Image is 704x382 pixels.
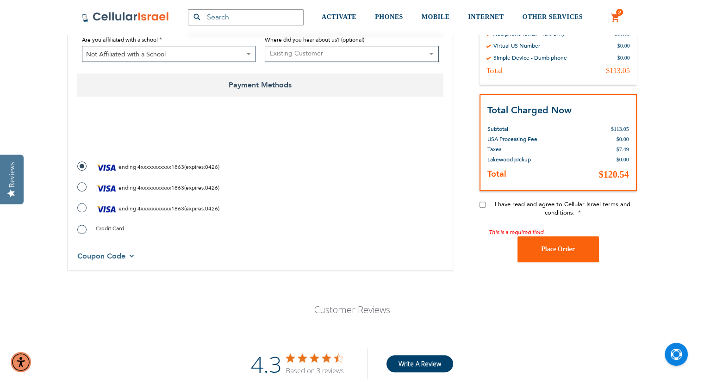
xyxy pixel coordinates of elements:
div: Based on 3 reviews [286,366,344,375]
div: $0.00 [617,54,630,61]
div: 4.3 out of 5 stars [286,354,344,362]
span: Credit Card [96,225,124,232]
div: Reviews [8,162,16,187]
span: Not Affiliated with a School [82,46,256,62]
span: 0426 [205,184,218,191]
span: OTHER SERVICES [522,13,583,20]
span: 4xxxxxxxxxxx1863 [137,205,184,212]
input: Search [188,9,304,25]
span: Place Order [541,246,575,253]
span: Coupon Code [77,251,125,261]
img: Visa [96,181,117,195]
button: Write A Review [386,355,453,372]
span: ending [118,184,136,191]
span: $0.00 [617,156,629,163]
img: Visa [96,202,117,216]
label: ( : ) [77,181,219,195]
strong: Total [487,168,506,180]
div: 4.3 [251,348,281,379]
th: Subtotal [487,117,560,134]
span: 4xxxxxxxxxxx1863 [137,163,184,171]
span: ending [118,205,136,212]
img: Cellular Israel Logo [81,12,169,23]
span: PHONES [375,13,403,20]
span: MOBILE [422,13,450,20]
span: $0.00 [617,136,629,142]
div: Simple Device - Dumb phone [493,54,567,61]
span: Payment Methods [77,74,443,97]
div: Virtual US Number [493,42,540,49]
span: $113.05 [611,126,629,132]
a: 2 [611,12,621,24]
img: Visa [96,160,117,174]
span: 0426 [205,205,218,212]
span: INTERNET [468,13,504,20]
span: Not Affiliated with a School [82,46,255,62]
span: 0426 [205,163,218,171]
span: expires [186,184,204,191]
span: expires [186,163,204,171]
span: $7.49 [617,146,629,153]
button: Place Order [517,236,599,262]
div: Accessibility Menu [11,352,31,372]
span: 4xxxxxxxxxxx1863 [137,184,184,191]
strong: Total Charged Now [487,104,572,116]
span: $120.54 [599,169,629,179]
p: Customer Reviews [261,303,443,316]
label: ( : ) [77,202,219,216]
div: This is a required field. [489,226,637,236]
span: USA Processing Fee [487,136,537,143]
span: Are you affiliated with a school [82,36,158,43]
div: $0.00 [617,42,630,49]
span: ending [118,163,136,171]
div: $113.05 [606,66,629,75]
span: Where did you hear about us? (optional) [265,36,364,43]
span: 2 [618,9,621,16]
span: expires [186,205,204,212]
th: Taxes [487,144,560,154]
span: Lakewood pickup [487,156,531,163]
span: ACTIVATE [322,13,356,20]
span: I have read and agree to Cellular Israel terms and conditions. [495,200,630,217]
label: ( : ) [77,160,219,174]
iframe: reCAPTCHA [77,117,218,154]
div: Total [486,66,503,75]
